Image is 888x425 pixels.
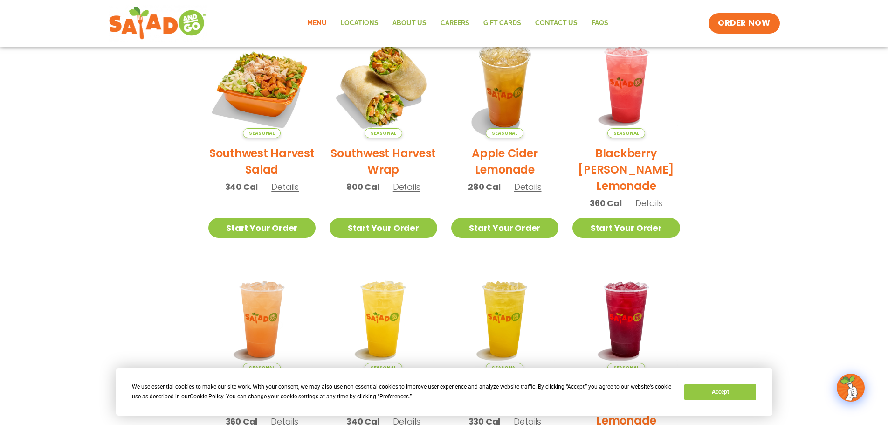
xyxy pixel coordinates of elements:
[243,128,281,138] span: Seasonal
[486,363,523,373] span: Seasonal
[838,375,864,401] img: wpChatIcon
[330,30,437,138] img: Product photo for Southwest Harvest Wrap
[451,30,559,138] img: Product photo for Apple Cider Lemonade
[514,181,542,193] span: Details
[385,13,434,34] a: About Us
[572,30,680,138] img: Product photo for Blackberry Bramble Lemonade
[590,197,622,209] span: 360 Cal
[116,368,772,416] div: Cookie Consent Prompt
[451,145,559,178] h2: Apple Cider Lemonade
[300,13,334,34] a: Menu
[718,18,770,29] span: ORDER NOW
[365,128,402,138] span: Seasonal
[330,145,437,178] h2: Southwest Harvest Wrap
[243,363,281,373] span: Seasonal
[451,265,559,373] img: Product photo for Mango Grove Lemonade
[635,197,663,209] span: Details
[208,30,316,138] img: Product photo for Southwest Harvest Salad
[607,363,645,373] span: Seasonal
[451,218,559,238] a: Start Your Order
[346,181,379,193] span: 800 Cal
[132,382,673,402] div: We use essential cookies to make our site work. With your consent, we may also use non-essential ...
[684,384,756,400] button: Accept
[379,393,409,400] span: Preferences
[476,13,528,34] a: GIFT CARDS
[208,265,316,373] img: Product photo for Summer Stone Fruit Lemonade
[330,265,437,373] img: Product photo for Sunkissed Yuzu Lemonade
[271,181,299,193] span: Details
[300,13,615,34] nav: Menu
[572,265,680,373] img: Product photo for Black Cherry Orchard Lemonade
[225,181,258,193] span: 340 Cal
[468,181,501,193] span: 280 Cal
[486,128,523,138] span: Seasonal
[572,218,680,238] a: Start Your Order
[709,13,779,34] a: ORDER NOW
[190,393,223,400] span: Cookie Policy
[393,181,420,193] span: Details
[330,218,437,238] a: Start Your Order
[208,218,316,238] a: Start Your Order
[109,5,207,42] img: new-SAG-logo-768×292
[434,13,476,34] a: Careers
[528,13,585,34] a: Contact Us
[365,363,402,373] span: Seasonal
[572,145,680,194] h2: Blackberry [PERSON_NAME] Lemonade
[334,13,385,34] a: Locations
[607,128,645,138] span: Seasonal
[208,145,316,178] h2: Southwest Harvest Salad
[585,13,615,34] a: FAQs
